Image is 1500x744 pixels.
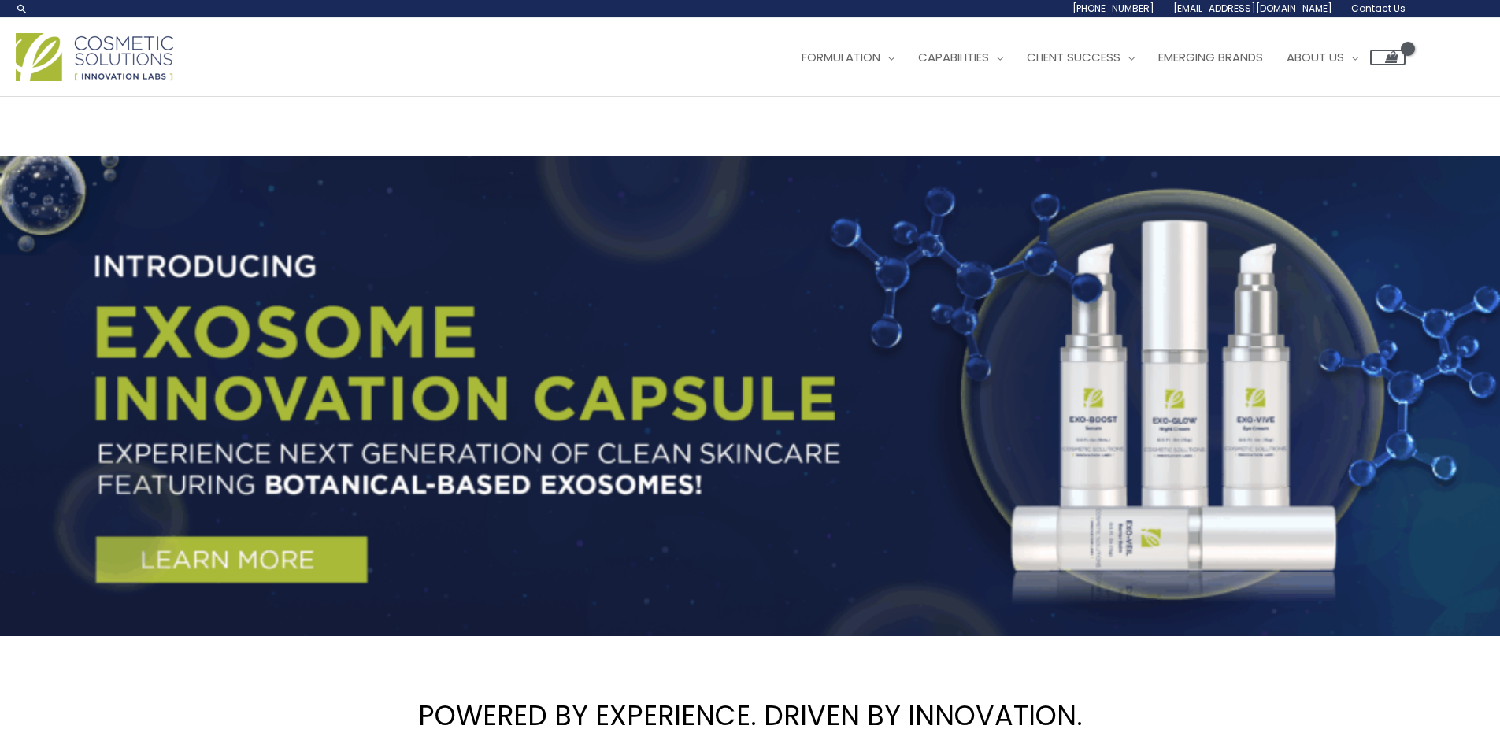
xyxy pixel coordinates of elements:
[1158,49,1263,65] span: Emerging Brands
[918,49,989,65] span: Capabilities
[1027,49,1120,65] span: Client Success
[16,2,28,15] a: Search icon link
[1146,34,1275,81] a: Emerging Brands
[1351,2,1406,15] span: Contact Us
[16,33,173,81] img: Cosmetic Solutions Logo
[1173,2,1332,15] span: [EMAIL_ADDRESS][DOMAIN_NAME]
[778,34,1406,81] nav: Site Navigation
[1370,50,1406,65] a: View Shopping Cart, empty
[906,34,1015,81] a: Capabilities
[1072,2,1154,15] span: [PHONE_NUMBER]
[802,49,880,65] span: Formulation
[1015,34,1146,81] a: Client Success
[1287,49,1344,65] span: About Us
[790,34,906,81] a: Formulation
[1275,34,1370,81] a: About Us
